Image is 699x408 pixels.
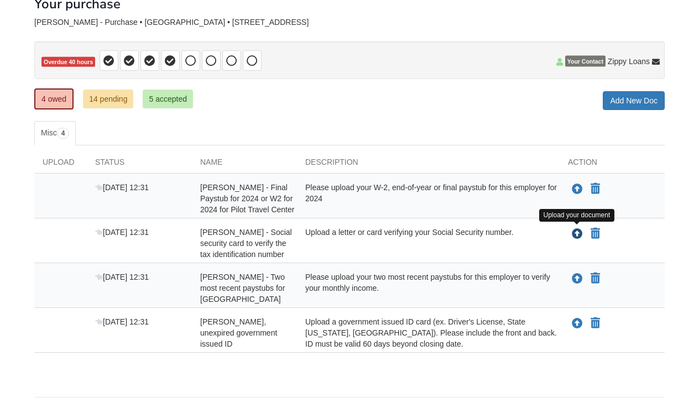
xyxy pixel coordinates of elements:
button: Upload Annabelle Blakesley - Two most recent paystubs for Pilgrim Manor [571,271,584,286]
span: 4 [57,128,70,139]
span: [PERSON_NAME] - Final Paystub for 2024 or W2 for 2024 for Pilot Travel Center [200,183,294,214]
span: Zippy Loans [608,56,650,67]
span: [DATE] 12:31 [95,183,149,192]
div: Upload a letter or card verifying your Social Security number. [297,227,560,260]
span: [DATE] 12:31 [95,273,149,281]
a: 14 pending [83,90,133,108]
a: Misc [34,121,76,145]
span: Your Contact [565,56,606,67]
a: 5 accepted [143,90,193,108]
div: Upload [34,156,87,173]
span: [PERSON_NAME] - Social security card to verify the tax identification number [200,228,292,259]
span: [PERSON_NAME] - Two most recent paystubs for [GEOGRAPHIC_DATA] [200,273,285,304]
div: Upload a government issued ID card (ex. Driver's License, State [US_STATE], [GEOGRAPHIC_DATA]). P... [297,316,560,349]
span: Overdue 40 hours [41,57,95,67]
span: [PERSON_NAME], unexpired government issued ID [200,317,277,348]
div: Description [297,156,560,173]
button: Upload Annabelle Blakesley - Social security card to verify the tax identification number [571,227,584,241]
a: Add New Doc [603,91,665,110]
div: Please upload your two most recent paystubs for this employer to verify your monthly income. [297,271,560,305]
span: [DATE] 12:31 [95,317,149,326]
button: Declare Annabelle Blakesley - Valid, unexpired government issued ID not applicable [590,317,601,330]
button: Declare Annabelle Blakesley - Final Paystub for 2024 or W2 for 2024 for Pilot Travel Center not a... [590,182,601,196]
div: Status [87,156,192,173]
div: [PERSON_NAME] - Purchase • [GEOGRAPHIC_DATA] • [STREET_ADDRESS] [34,18,665,27]
div: Please upload your W-2, end-of-year or final paystub for this employer for 2024 [297,182,560,215]
span: [DATE] 12:31 [95,228,149,237]
div: Name [192,156,297,173]
div: Action [560,156,665,173]
button: Upload Annabelle Blakesley - Final Paystub for 2024 or W2 for 2024 for Pilot Travel Center [571,182,584,196]
a: 4 owed [34,88,74,109]
button: Declare Annabelle Blakesley - Two most recent paystubs for Pilgrim Manor not applicable [590,272,601,285]
div: Upload your document [539,209,615,222]
button: Upload Annabelle Blakesley - Valid, unexpired government issued ID [571,316,584,331]
button: Declare Annabelle Blakesley - Social security card to verify the tax identification number not ap... [590,227,601,240]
